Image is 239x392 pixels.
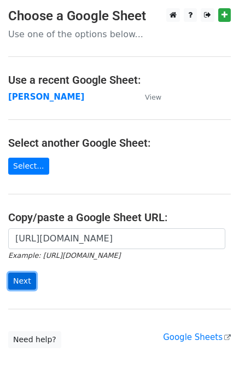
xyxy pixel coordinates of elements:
p: Use one of the options below... [8,28,231,40]
a: Select... [8,158,49,175]
small: View [145,93,161,101]
a: Google Sheets [163,332,231,342]
small: Example: [URL][DOMAIN_NAME] [8,251,120,260]
h4: Use a recent Google Sheet: [8,73,231,87]
a: Need help? [8,331,61,348]
h4: Select another Google Sheet: [8,136,231,149]
h4: Copy/paste a Google Sheet URL: [8,211,231,224]
iframe: Chat Widget [184,339,239,392]
input: Next [8,273,36,290]
a: [PERSON_NAME] [8,92,84,102]
a: View [134,92,161,102]
h3: Choose a Google Sheet [8,8,231,24]
input: Paste your Google Sheet URL here [8,228,225,249]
